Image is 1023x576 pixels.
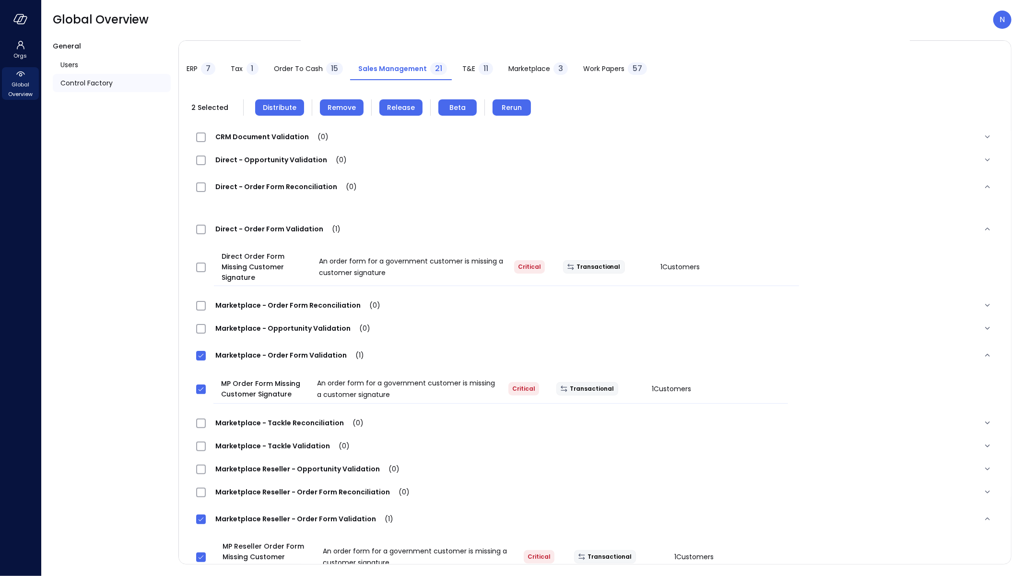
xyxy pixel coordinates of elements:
[206,324,380,333] span: Marketplace - Opportunity Validation
[993,11,1011,29] div: Noy Vadai
[361,300,380,310] span: (0)
[188,102,232,113] span: 2 Selected
[206,182,366,192] span: Direct - Order Form Reconciliation
[558,63,563,74] span: 3
[60,78,113,88] span: Control Factory
[502,102,522,113] span: Rerun
[188,148,1001,171] div: Direct - Opportunity Validation(0)
[206,487,419,497] span: Marketplace Reseller - Order Form Reconciliation
[2,38,39,61] div: Orgs
[274,63,323,74] span: Order to Cash
[462,63,475,74] span: T&E
[53,74,171,92] a: Control Factory
[206,350,374,360] span: Marketplace - Order Form Validation
[188,434,1001,457] div: Marketplace - Tackle Validation(0)
[379,99,423,116] button: Release
[187,63,198,74] span: ERP
[206,418,373,428] span: Marketplace - Tackle Reconciliation
[255,99,304,116] button: Distribute
[188,411,1001,434] div: Marketplace - Tackle Reconciliation(0)
[660,262,700,272] span: 1 Customers
[263,102,296,113] span: Distribute
[330,441,350,451] span: (0)
[328,102,356,113] span: Remove
[323,546,507,567] span: An order form for a government customer is missing a customer signature
[323,224,341,234] span: (1)
[449,102,466,113] span: Beta
[53,12,149,27] span: Global Overview
[53,41,81,51] span: General
[319,256,503,277] span: An order form for a government customer is missing a customer signature
[206,441,359,451] span: Marketplace - Tackle Validation
[206,300,390,310] span: Marketplace - Order Form Reconciliation
[675,552,714,562] span: 1 Customers
[206,132,338,142] span: CRM Document Validation
[438,99,477,116] button: Beta
[351,324,370,333] span: (0)
[309,132,329,142] span: (0)
[376,514,393,524] span: (1)
[652,384,691,394] span: 1 Customers
[483,63,488,74] span: 11
[320,99,364,116] button: Remove
[583,63,624,74] span: Work Papers
[14,51,27,60] span: Orgs
[188,125,1001,148] div: CRM Document Validation(0)
[188,214,1001,244] div: Direct - Order Form Validation(1)
[206,514,403,524] span: Marketplace Reseller - Order Form Validation
[251,63,254,74] span: 1
[435,63,442,74] span: 21
[206,63,211,74] span: 7
[633,63,642,74] span: 57
[223,541,316,573] span: MP Reseller Order Form Missing Customer Signature
[380,464,400,474] span: (0)
[53,56,171,74] a: Users
[206,464,409,474] span: Marketplace Reseller - Opportunity Validation
[331,63,338,74] span: 15
[358,63,427,74] span: Sales Management
[188,504,1001,534] div: Marketplace Reseller - Order Form Validation(1)
[6,80,35,99] span: Global Overview
[188,340,1001,371] div: Marketplace - Order Form Validation(1)
[344,418,364,428] span: (0)
[206,155,356,165] span: Direct - Opportunity Validation
[1000,14,1005,25] p: N
[60,60,78,70] span: Users
[222,251,311,283] span: Direct Order Form Missing Customer Signature
[188,457,1001,480] div: Marketplace Reseller - Opportunity Validation(0)
[317,378,495,399] span: An order form for a government customer is missing a customer signature
[390,487,410,497] span: (0)
[188,294,1001,317] div: Marketplace - Order Form Reconciliation(0)
[337,182,357,192] span: (0)
[387,102,415,113] span: Release
[327,155,347,165] span: (0)
[347,350,364,360] span: (1)
[188,317,1001,340] div: Marketplace - Opportunity Validation(0)
[206,224,350,234] span: Direct - Order Form Validation
[188,480,1001,504] div: Marketplace Reseller - Order Form Reconciliation(0)
[221,378,309,399] span: MP Order Form Missing Customer Signature
[2,67,39,100] div: Global Overview
[508,63,550,74] span: Marketplace
[493,99,531,116] button: Rerun
[231,63,243,74] span: Tax
[188,171,1001,202] div: Direct - Order Form Reconciliation(0)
